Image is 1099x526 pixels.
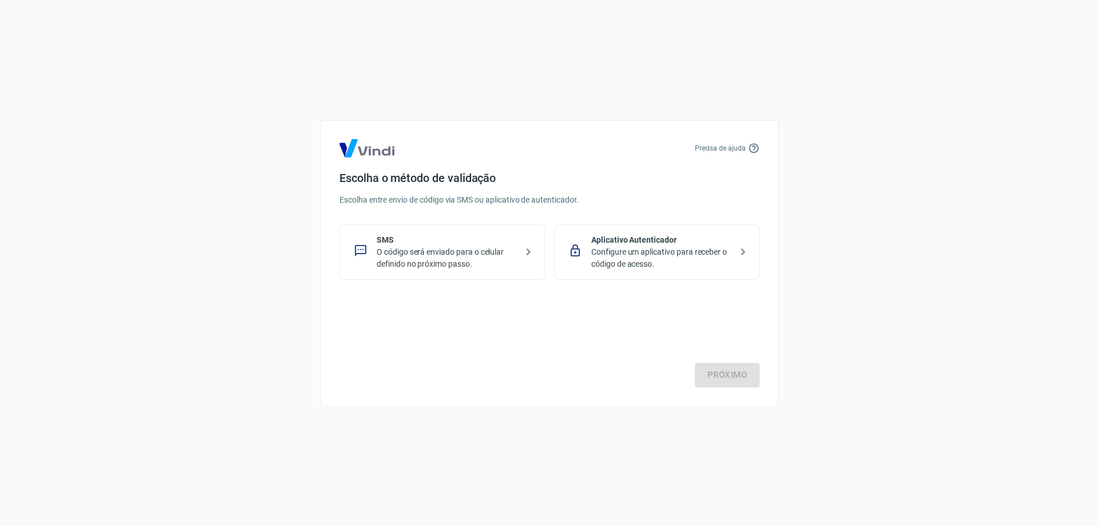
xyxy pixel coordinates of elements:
[554,224,760,280] div: Aplicativo AutenticadorConfigure um aplicativo para receber o código de acesso.
[591,234,732,246] p: Aplicativo Autenticador
[377,246,517,270] p: O código será enviado para o celular definido no próximo passo.
[339,171,760,185] h4: Escolha o método de validação
[695,143,746,153] p: Precisa de ajuda
[339,139,394,157] img: Logo Vind
[339,194,760,206] p: Escolha entre envio de código via SMS ou aplicativo de autenticador.
[591,246,732,270] p: Configure um aplicativo para receber o código de acesso.
[339,224,545,280] div: SMSO código será enviado para o celular definido no próximo passo.
[377,234,517,246] p: SMS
